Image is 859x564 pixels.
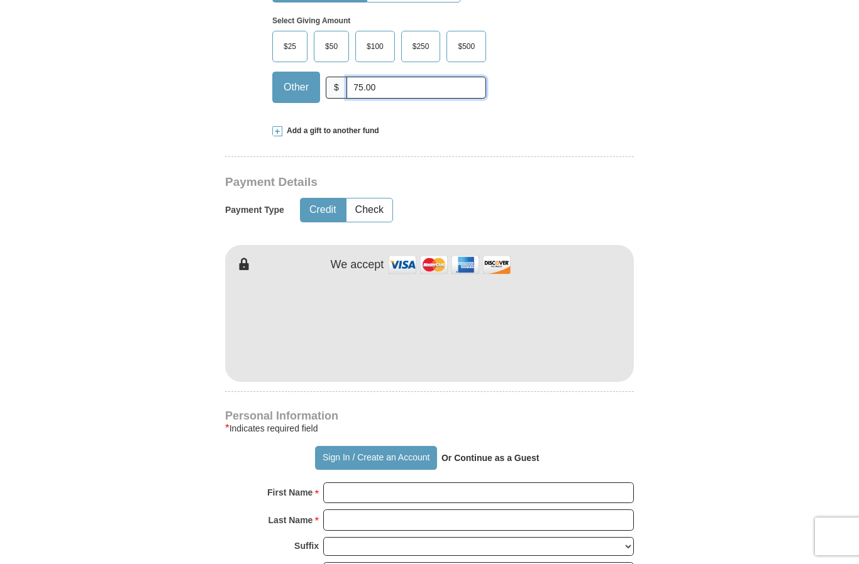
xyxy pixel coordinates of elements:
[225,205,284,215] h5: Payment Type
[301,198,345,222] button: Credit
[387,251,513,278] img: credit cards accepted
[331,258,384,272] h4: We accept
[282,126,379,136] span: Add a gift to another fund
[225,175,546,190] h3: Payment Details
[346,77,486,99] input: Other Amount
[277,78,315,97] span: Other
[225,421,634,436] div: Indicates required field
[319,37,344,56] span: $50
[277,37,302,56] span: $25
[272,16,350,25] strong: Select Giving Amount
[225,411,634,421] h4: Personal Information
[315,446,436,470] button: Sign In / Create an Account
[269,511,313,529] strong: Last Name
[452,37,481,56] span: $500
[441,453,540,463] strong: Or Continue as a Guest
[346,198,392,222] button: Check
[267,484,313,501] strong: First Name
[360,37,390,56] span: $100
[326,77,347,99] span: $
[294,537,319,555] strong: Suffix
[406,37,436,56] span: $250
